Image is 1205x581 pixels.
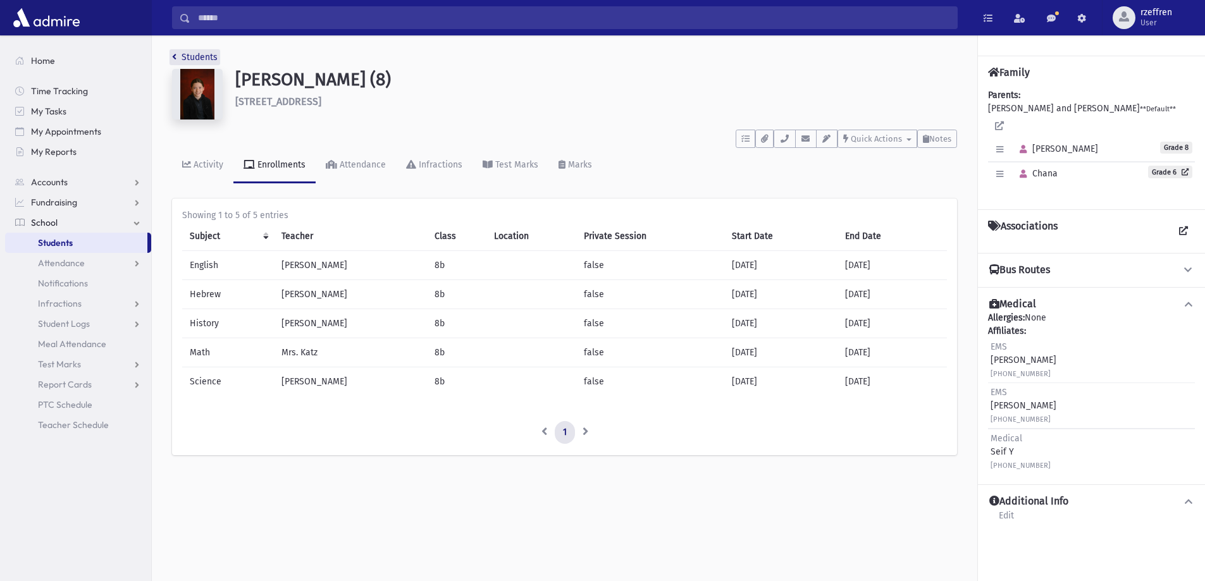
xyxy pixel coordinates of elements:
[5,142,151,162] a: My Reports
[182,209,947,222] div: Showing 1 to 5 of 5 entries
[316,148,396,183] a: Attendance
[255,159,306,170] div: Enrollments
[31,197,77,208] span: Fundraising
[837,251,947,280] td: [DATE]
[988,298,1195,311] button: Medical
[837,280,947,309] td: [DATE]
[427,251,486,280] td: 8b
[274,367,427,396] td: [PERSON_NAME]
[991,415,1051,424] small: [PHONE_NUMBER]
[5,354,151,374] a: Test Marks
[991,340,1056,380] div: [PERSON_NAME]
[274,222,427,251] th: Teacher
[837,367,947,396] td: [DATE]
[182,222,274,251] th: Subject
[38,419,109,431] span: Teacher Schedule
[991,386,1056,425] div: [PERSON_NAME]
[427,222,486,251] th: Class
[988,311,1195,474] div: None
[172,52,218,63] a: Students
[5,273,151,293] a: Notifications
[988,66,1030,78] h4: Family
[235,69,957,90] h1: [PERSON_NAME] (8)
[31,176,68,188] span: Accounts
[991,370,1051,378] small: [PHONE_NUMBER]
[5,314,151,334] a: Student Logs
[31,126,101,137] span: My Appointments
[38,257,85,269] span: Attendance
[182,280,274,309] td: Hebrew
[5,101,151,121] a: My Tasks
[991,462,1051,470] small: [PHONE_NUMBER]
[837,222,947,251] th: End Date
[486,222,577,251] th: Location
[576,367,724,396] td: false
[5,374,151,394] a: Report Cards
[31,106,66,117] span: My Tasks
[576,338,724,367] td: false
[724,367,837,396] td: [DATE]
[989,495,1068,508] h4: Additional Info
[851,134,902,144] span: Quick Actions
[724,222,837,251] th: Start Date
[5,253,151,273] a: Attendance
[724,309,837,338] td: [DATE]
[172,69,223,119] img: 9kAAAAAAAAAAAAAAAAAAAAAAAAAAAAAAAAAAAAAAAAAAAAAAAAAAAAAAAAAAAAAAAAAAAAAAAAAAAAAAAAAAAAAAAAAAAAAAA...
[190,6,957,29] input: Search
[576,280,724,309] td: false
[38,318,90,329] span: Student Logs
[5,334,151,354] a: Meal Attendance
[991,387,1007,398] span: EMS
[38,379,92,390] span: Report Cards
[235,95,957,107] h6: [STREET_ADDRESS]
[274,251,427,280] td: [PERSON_NAME]
[576,222,724,251] th: Private Session
[989,264,1050,277] h4: Bus Routes
[38,358,81,370] span: Test Marks
[576,309,724,338] td: false
[427,367,486,396] td: 8b
[38,278,88,289] span: Notifications
[998,508,1015,531] a: Edit
[988,264,1195,277] button: Bus Routes
[337,159,386,170] div: Attendance
[274,338,427,367] td: Mrs. Katz
[917,130,957,148] button: Notes
[31,55,55,66] span: Home
[555,421,575,444] a: 1
[989,298,1036,311] h4: Medical
[1140,18,1172,28] span: User
[724,280,837,309] td: [DATE]
[5,51,151,71] a: Home
[427,338,486,367] td: 8b
[1148,166,1192,178] a: Grade 6
[1140,8,1172,18] span: rzeffren
[5,172,151,192] a: Accounts
[172,148,233,183] a: Activity
[427,309,486,338] td: 8b
[837,338,947,367] td: [DATE]
[548,148,602,183] a: Marks
[182,309,274,338] td: History
[5,415,151,435] a: Teacher Schedule
[233,148,316,183] a: Enrollments
[565,159,592,170] div: Marks
[991,341,1007,352] span: EMS
[38,399,92,410] span: PTC Schedule
[988,312,1025,323] b: Allergies:
[1014,144,1098,154] span: [PERSON_NAME]
[427,280,486,309] td: 8b
[182,338,274,367] td: Math
[988,90,1020,101] b: Parents:
[5,81,151,101] a: Time Tracking
[5,293,151,314] a: Infractions
[182,251,274,280] td: English
[991,433,1022,444] span: Medical
[724,338,837,367] td: [DATE]
[988,89,1195,199] div: [PERSON_NAME] and [PERSON_NAME]
[988,495,1195,508] button: Additional Info
[38,298,82,309] span: Infractions
[988,326,1026,336] b: Affiliates:
[837,130,917,148] button: Quick Actions
[5,233,147,253] a: Students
